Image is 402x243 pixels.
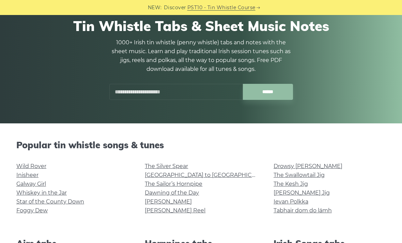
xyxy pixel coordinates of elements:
a: [PERSON_NAME] Jig [274,189,330,196]
a: The Sailor’s Hornpipe [145,181,202,187]
a: [PERSON_NAME] [145,198,192,205]
a: Wild Rover [16,163,46,169]
a: Star of the County Down [16,198,84,205]
a: Whiskey in the Jar [16,189,67,196]
a: [PERSON_NAME] Reel [145,207,205,214]
a: Drowsy [PERSON_NAME] [274,163,342,169]
a: [GEOGRAPHIC_DATA] to [GEOGRAPHIC_DATA] [145,172,270,178]
h1: Tin Whistle Tabs & Sheet Music Notes [20,18,382,34]
a: Dawning of the Day [145,189,199,196]
a: The Silver Spear [145,163,188,169]
a: The Kesh Jig [274,181,308,187]
span: NEW: [148,4,162,12]
a: Foggy Dew [16,207,48,214]
a: Ievan Polkka [274,198,308,205]
a: Inisheer [16,172,38,178]
p: 1000+ Irish tin whistle (penny whistle) tabs and notes with the sheet music. Learn and play tradi... [109,38,293,74]
a: Galway Girl [16,181,46,187]
a: Tabhair dom do lámh [274,207,332,214]
a: The Swallowtail Jig [274,172,325,178]
span: Discover [164,4,186,12]
a: PST10 - Tin Whistle Course [187,4,256,12]
h2: Popular tin whistle songs & tunes [16,140,386,150]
